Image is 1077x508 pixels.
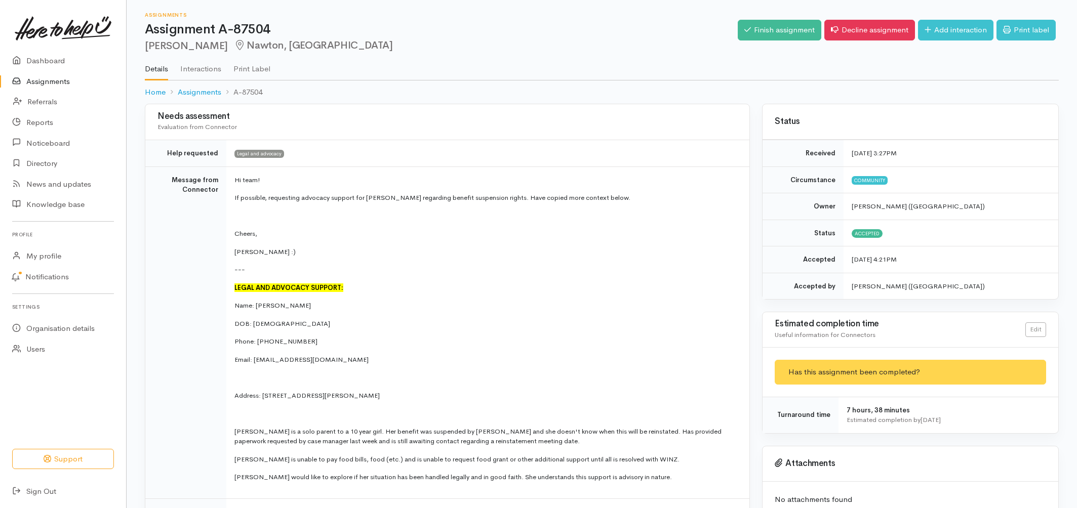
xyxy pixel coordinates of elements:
span: Nawton, [GEOGRAPHIC_DATA] [234,39,393,52]
span: Accepted [852,229,883,237]
p: Address: [STREET_ADDRESS][PERSON_NAME] [234,391,737,401]
a: Edit [1025,322,1046,337]
a: Assignments [178,87,221,98]
p: Phone: [PHONE_NUMBER] [234,336,737,347]
h6: Settings [12,300,114,314]
li: A-87504 [221,87,262,98]
td: Message from Connector [145,166,226,498]
td: Accepted [763,246,844,273]
h1: Assignment A-87504 [145,22,738,37]
div: Estimated completion by [847,415,1046,425]
h6: Profile [12,228,114,241]
h3: Attachments [775,458,1046,469]
p: Hi team! [234,175,737,185]
td: Status [763,220,844,246]
a: Add interaction [918,20,993,40]
p: --- [234,265,737,275]
td: Received [763,140,844,167]
button: Support [12,449,114,470]
p: If possible, requesting advocacy support for [PERSON_NAME] regarding benefit suspension rights. H... [234,193,737,203]
nav: breadcrumb [145,80,1059,104]
td: Accepted by [763,273,844,299]
h3: Needs assessment [157,112,737,121]
p: [PERSON_NAME] :) [234,247,737,257]
a: Interactions [180,51,221,79]
a: Print label [996,20,1056,40]
p: Name: [PERSON_NAME] [234,301,737,311]
a: Print Label [233,51,270,79]
p: No attachments found [775,494,1046,505]
h6: Assignments [145,12,738,18]
p: [PERSON_NAME] is a solo parent to a 10 year girl. Her benefit was suspended by [PERSON_NAME] and ... [234,427,737,446]
a: Decline assignment [824,20,915,40]
td: Help requested [145,140,226,167]
span: Evaluation from Connector [157,122,237,131]
time: [DATE] [921,415,941,424]
p: DOB: [DEMOGRAPHIC_DATA] [234,319,737,329]
span: [PERSON_NAME] ([GEOGRAPHIC_DATA]) [852,202,985,210]
td: Turnaround time [763,397,839,433]
span: Community [852,176,888,184]
font: LEGAL AND ADVOCACY SUPPORT: [234,283,343,292]
time: [DATE] 3:27PM [852,149,897,157]
h2: [PERSON_NAME] [145,40,738,52]
td: Circumstance [763,166,844,193]
td: Owner [763,193,844,220]
span: Useful information for Connectors [775,330,875,339]
a: Details [145,51,168,80]
span: 7 hours, 38 minutes [847,406,910,414]
p: [PERSON_NAME] is unable to pay food bills, food (etc.) and is unable to request food grant or oth... [234,454,737,464]
td: [PERSON_NAME] ([GEOGRAPHIC_DATA]) [844,273,1058,299]
h3: Status [775,117,1046,126]
p: [PERSON_NAME] would like to explore if her situation has been handled legally and in good faith. ... [234,472,737,482]
h3: Estimated completion time [775,319,1025,329]
span: Legal and advocacy [234,150,284,158]
p: Email: [EMAIL_ADDRESS][DOMAIN_NAME] [234,355,737,365]
time: [DATE] 4:21PM [852,255,897,264]
a: Home [145,87,166,98]
div: Has this assignment been completed? [775,360,1046,385]
a: Finish assignment [738,20,821,40]
p: Cheers, [234,229,737,239]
